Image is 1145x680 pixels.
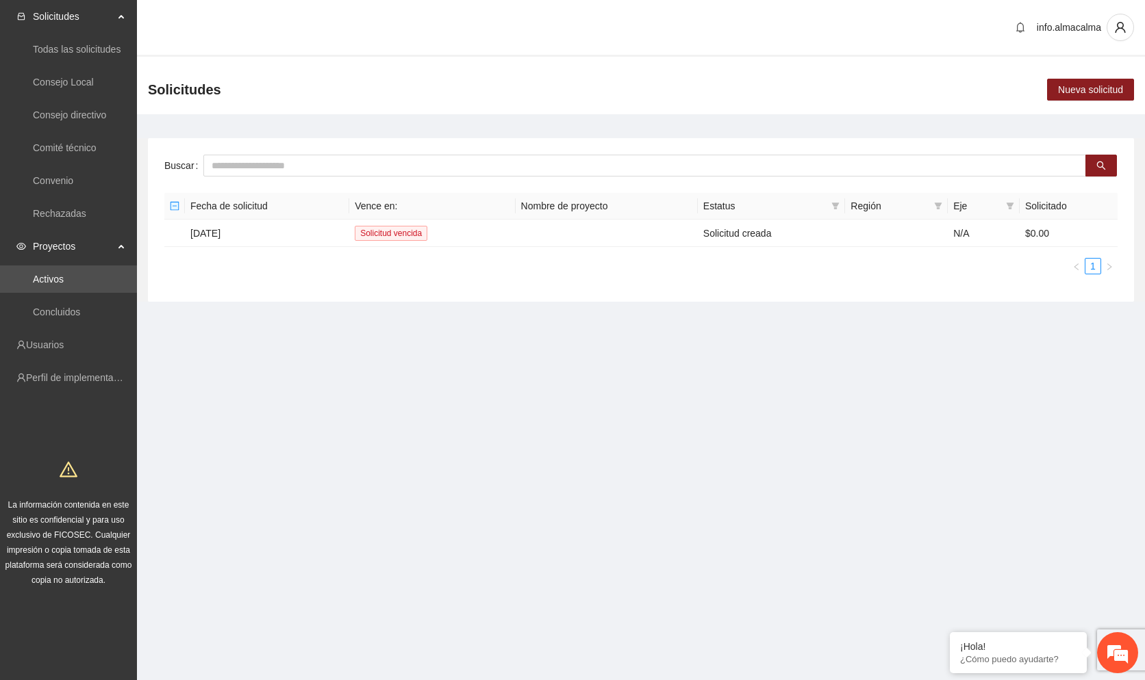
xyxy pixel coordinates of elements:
[33,175,73,186] a: Convenio
[33,109,106,120] a: Consejo directivo
[1107,21,1133,34] span: user
[1010,22,1031,33] span: bell
[185,220,349,247] td: [DATE]
[1068,258,1085,274] li: Previous Page
[960,641,1077,652] div: ¡Hola!
[934,202,942,210] span: filter
[953,198,1001,213] span: Eje
[33,77,94,88] a: Consejo Local
[1006,202,1014,210] span: filter
[33,208,86,219] a: Rechazadas
[1009,16,1031,38] button: bell
[33,3,114,30] span: Solicitudes
[1058,82,1123,97] span: Nueva solicitud
[7,374,261,421] textarea: Escriba su mensaje y pulse “Intro”
[1101,258,1118,274] li: Next Page
[33,233,114,260] span: Proyectos
[1068,258,1085,274] button: left
[516,193,698,220] th: Nombre de proyecto
[1020,193,1118,220] th: Solicitado
[71,70,230,88] div: Chatee con nosotros ahora
[1096,161,1106,172] span: search
[698,220,846,247] td: Solicitud creada
[1085,258,1101,274] li: 1
[931,196,945,216] span: filter
[349,193,515,220] th: Vence en:
[26,339,64,350] a: Usuarios
[225,7,257,40] div: Minimizar ventana de chat en vivo
[1085,259,1100,274] a: 1
[948,220,1020,247] td: N/A
[164,155,203,176] label: Buscar
[33,142,97,153] a: Comité técnico
[1072,263,1081,271] span: left
[1101,258,1118,274] button: right
[148,79,221,101] span: Solicitudes
[16,12,26,21] span: inbox
[185,193,349,220] th: Fecha de solicitud
[1003,196,1017,216] span: filter
[33,274,64,285] a: Activos
[170,201,179,211] span: minus-square
[1020,220,1118,247] td: $0.00
[16,241,26,251] span: eye
[1107,14,1134,41] button: user
[1085,155,1117,176] button: search
[33,44,121,55] a: Todas las solicitudes
[1047,79,1134,101] button: Nueva solicitud
[60,460,77,478] span: warning
[703,198,827,213] span: Estatus
[960,654,1077,664] p: ¿Cómo puedo ayudarte?
[1105,263,1113,271] span: right
[851,198,929,213] span: Región
[79,183,189,321] span: Estamos en línea.
[831,202,840,210] span: filter
[5,500,132,585] span: La información contenida en este sitio es confidencial y para uso exclusivo de FICOSEC. Cualquier...
[1037,22,1101,33] span: info.almacalma
[33,306,80,317] a: Concluidos
[26,372,133,383] a: Perfil de implementadora
[829,196,842,216] span: filter
[355,226,427,241] span: Solicitud vencida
